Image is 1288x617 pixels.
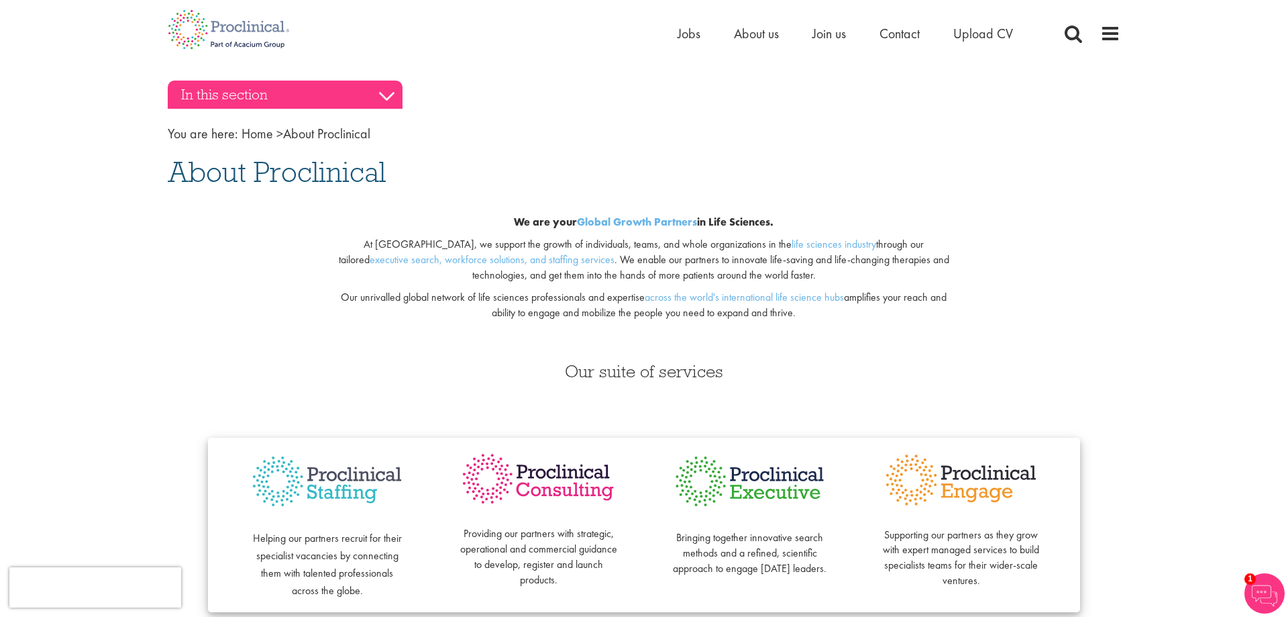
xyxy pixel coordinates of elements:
[812,25,846,42] a: Join us
[241,125,273,142] a: breadcrumb link to Home
[645,290,844,304] a: across the world's international life science hubs
[330,290,959,321] p: Our unrivalled global network of life sciences professionals and expertise amplifies your reach a...
[370,252,614,267] a: executive search, workforce solutions, and staffing services
[734,25,779,42] a: About us
[671,515,828,576] p: Bringing together innovative search methods and a refined, scientific approach to engage [DATE] l...
[678,25,700,42] a: Jobs
[671,451,828,512] img: Proclinical Executive
[168,154,386,190] span: About Proclinical
[879,25,920,42] a: Contact
[9,567,181,608] iframe: reCAPTCHA
[577,215,697,229] a: Global Growth Partners
[1244,573,1256,585] span: 1
[460,451,617,507] img: Proclinical Consulting
[514,215,773,229] b: We are your in Life Sciences.
[460,512,617,588] p: Providing our partners with strategic, operational and commercial guidance to develop, register a...
[168,125,238,142] span: You are here:
[953,25,1013,42] a: Upload CV
[248,451,406,512] img: Proclinical Staffing
[330,237,959,283] p: At [GEOGRAPHIC_DATA], we support the growth of individuals, teams, and whole organizations in the...
[1244,573,1285,614] img: Chatbot
[253,531,402,598] span: Helping our partners recruit for their specialist vacancies by connecting them with talented prof...
[882,451,1040,509] img: Proclinical Engage
[241,125,370,142] span: About Proclinical
[168,81,402,109] h3: In this section
[882,512,1040,589] p: Supporting our partners as they grow with expert managed services to build specialists teams for ...
[276,125,283,142] span: >
[792,237,876,251] a: life sciences industry
[168,363,1120,380] h3: Our suite of services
